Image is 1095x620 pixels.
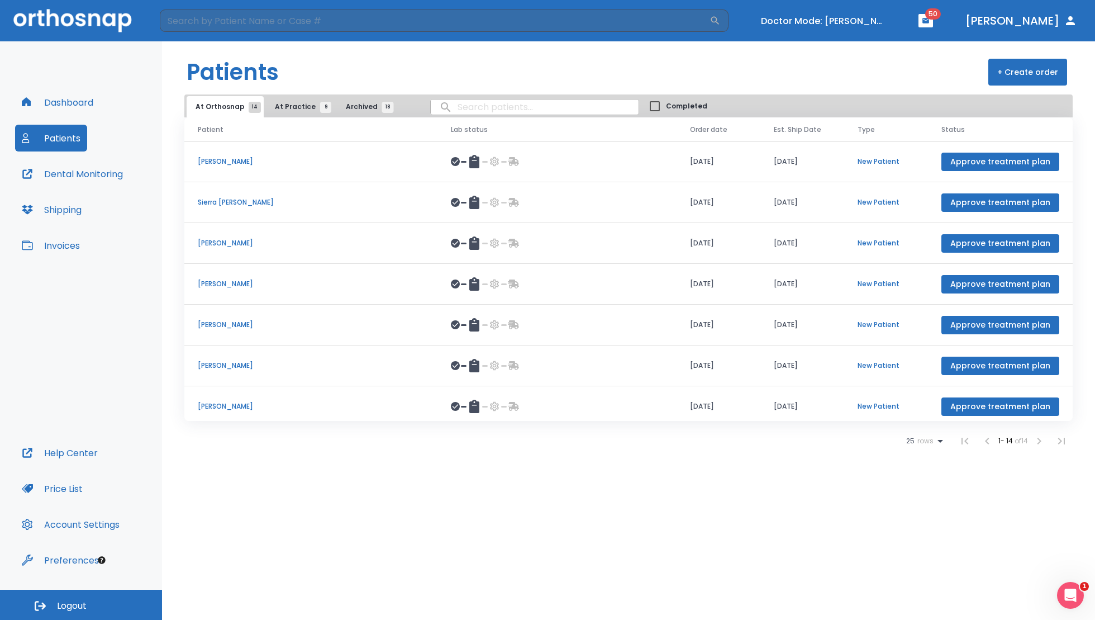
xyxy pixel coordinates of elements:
[15,232,87,259] button: Invoices
[915,437,934,445] span: rows
[760,182,844,223] td: [DATE]
[677,264,760,305] td: [DATE]
[941,275,1059,294] button: Approve treatment plan
[431,96,639,118] input: search
[249,102,261,113] span: 14
[15,160,130,187] button: Dental Monitoring
[760,305,844,346] td: [DATE]
[1015,436,1028,446] span: of 14
[760,223,844,264] td: [DATE]
[97,555,107,565] div: Tooltip anchor
[941,234,1059,253] button: Approve treatment plan
[15,439,104,466] button: Help Center
[998,436,1015,446] span: 1 - 14
[941,193,1059,212] button: Approve treatment plan
[275,102,326,112] span: At Practice
[941,397,1059,416] button: Approve treatment plan
[57,600,87,612] span: Logout
[15,547,106,574] button: Preferences
[198,125,223,135] span: Patient
[382,102,394,113] span: 18
[760,141,844,182] td: [DATE]
[941,316,1059,334] button: Approve treatment plan
[774,125,821,135] span: Est. Ship Date
[941,357,1059,375] button: Approve treatment plan
[858,279,915,289] p: New Patient
[677,386,760,427] td: [DATE]
[198,197,424,207] p: Sierra [PERSON_NAME]
[15,511,126,538] button: Account Settings
[196,102,255,112] span: At Orthosnap
[160,10,710,32] input: Search by Patient Name or Case #
[15,196,88,223] button: Shipping
[760,346,844,386] td: [DATE]
[961,11,1082,31] button: [PERSON_NAME]
[858,401,915,411] p: New Patient
[1057,582,1084,609] iframe: Intercom live chat
[988,59,1067,86] button: + Create order
[858,157,915,167] p: New Patient
[1080,582,1089,591] span: 1
[666,101,707,111] span: Completed
[858,197,915,207] p: New Patient
[198,320,424,330] p: [PERSON_NAME]
[198,361,424,371] p: [PERSON_NAME]
[198,279,424,289] p: [PERSON_NAME]
[15,89,100,116] button: Dashboard
[13,9,132,32] img: Orthosnap
[187,96,399,117] div: tabs
[760,386,844,427] td: [DATE]
[690,125,727,135] span: Order date
[451,125,488,135] span: Lab status
[15,475,89,502] button: Price List
[906,437,915,445] span: 25
[677,346,760,386] td: [DATE]
[346,102,388,112] span: Archived
[677,182,760,223] td: [DATE]
[677,223,760,264] td: [DATE]
[941,125,965,135] span: Status
[198,157,424,167] p: [PERSON_NAME]
[858,125,875,135] span: Type
[941,153,1059,171] button: Approve treatment plan
[15,125,87,152] button: Patients
[198,401,424,411] p: [PERSON_NAME]
[677,305,760,346] td: [DATE]
[756,12,891,30] button: Doctor Mode: [PERSON_NAME]
[760,264,844,305] td: [DATE]
[320,102,331,113] span: 9
[677,141,760,182] td: [DATE]
[858,320,915,330] p: New Patient
[858,238,915,248] p: New Patient
[198,238,424,248] p: [PERSON_NAME]
[187,55,279,89] h1: Patients
[858,361,915,371] p: New Patient
[925,8,941,20] span: 50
